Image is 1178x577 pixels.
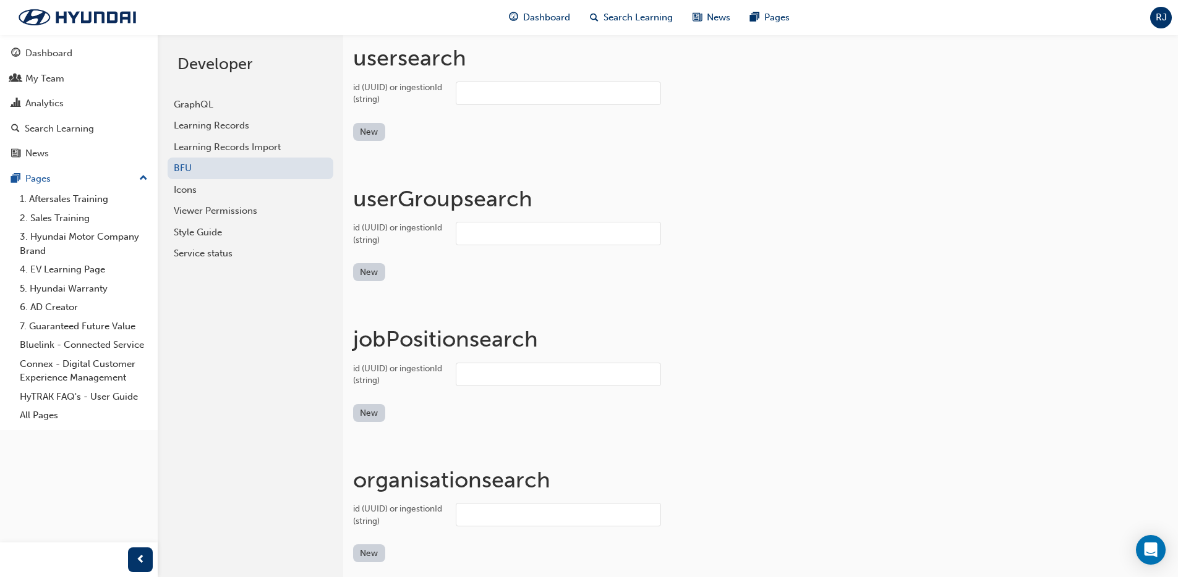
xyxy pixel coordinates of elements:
[25,96,64,111] div: Analytics
[168,200,333,222] a: Viewer Permissions
[174,119,327,133] div: Learning Records
[740,5,800,30] a: pages-iconPages
[456,222,661,245] input: id (UUID) or ingestionId (string)
[353,326,1168,353] h1: jobPosition search
[15,317,153,336] a: 7. Guaranteed Future Value
[25,122,94,136] div: Search Learning
[15,209,153,228] a: 2. Sales Training
[11,74,20,85] span: people-icon
[750,10,759,25] span: pages-icon
[15,298,153,317] a: 6. AD Creator
[174,183,327,197] div: Icons
[353,466,1168,494] h1: organisation search
[15,406,153,425] a: All Pages
[5,117,153,140] a: Search Learning
[168,222,333,243] a: Style Guide
[764,11,790,25] span: Pages
[174,140,327,154] div: Learning Records Import
[353,544,385,562] button: New
[707,11,730,25] span: News
[5,142,153,165] a: News
[353,123,385,141] button: New
[353,222,446,246] div: id (UUID) or ingestionId (string)
[11,148,20,159] span: news-icon
[168,94,333,116] a: GraphQL
[15,355,153,387] a: Connex - Digital Customer Experience Management
[174,225,327,240] div: Style Guide
[168,158,333,179] a: BFU
[5,167,153,190] button: Pages
[11,98,20,109] span: chart-icon
[353,503,446,527] div: id (UUID) or ingestionId (string)
[580,5,683,30] a: search-iconSearch Learning
[25,72,64,86] div: My Team
[6,4,148,30] img: Trak
[590,10,599,25] span: search-icon
[693,10,702,25] span: news-icon
[456,82,661,105] input: id (UUID) or ingestionId (string)
[499,5,580,30] a: guage-iconDashboard
[174,204,327,218] div: Viewer Permissions
[1150,7,1172,28] button: RJ
[523,11,570,25] span: Dashboard
[174,246,327,261] div: Service status
[353,82,446,106] div: id (UUID) or ingestionId (string)
[25,172,51,186] div: Pages
[15,279,153,298] a: 5. Hyundai Warranty
[11,124,20,135] span: search-icon
[353,263,385,281] button: New
[1136,535,1166,565] div: Open Intercom Messenger
[5,67,153,90] a: My Team
[353,404,385,422] button: New
[509,10,518,25] span: guage-icon
[353,185,1168,213] h1: userGroup search
[353,44,1168,72] h1: user search
[168,115,333,137] a: Learning Records
[168,243,333,264] a: Service status
[5,40,153,167] button: DashboardMy TeamAnalyticsSearch LearningNews
[136,552,145,568] span: prev-icon
[15,387,153,406] a: HyTRAK FAQ's - User Guide
[15,227,153,260] a: 3. Hyundai Motor Company Brand
[353,363,446,387] div: id (UUID) or ingestionId (string)
[177,54,323,74] h2: Developer
[25,146,49,161] div: News
[604,11,673,25] span: Search Learning
[15,260,153,279] a: 4. EV Learning Page
[168,179,333,201] a: Icons
[15,335,153,355] a: Bluelink - Connected Service
[5,92,153,115] a: Analytics
[456,503,661,526] input: id (UUID) or ingestionId (string)
[174,98,327,112] div: GraphQL
[25,46,72,61] div: Dashboard
[139,171,148,187] span: up-icon
[456,363,661,386] input: id (UUID) or ingestionId (string)
[11,48,20,59] span: guage-icon
[168,137,333,158] a: Learning Records Import
[1156,11,1167,25] span: RJ
[683,5,740,30] a: news-iconNews
[5,42,153,65] a: Dashboard
[15,190,153,209] a: 1. Aftersales Training
[11,174,20,185] span: pages-icon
